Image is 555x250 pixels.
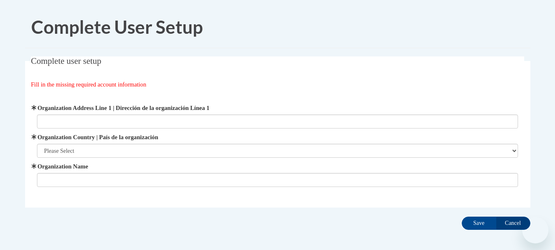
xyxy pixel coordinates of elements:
label: Organization Country | País de la organización [37,133,518,142]
label: Organization Address Line 1 | Dirección de la organización Línea 1 [37,103,518,112]
span: Complete user setup [31,56,101,66]
input: Metadata input [37,114,518,129]
span: Complete User Setup [31,16,203,37]
input: Metadata input [37,173,518,187]
input: Save [462,217,496,230]
label: Organization Name [37,162,518,171]
span: Fill in the missing required account information [31,81,146,88]
iframe: Button to launch messaging window [522,217,548,243]
input: Cancel [496,217,530,230]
